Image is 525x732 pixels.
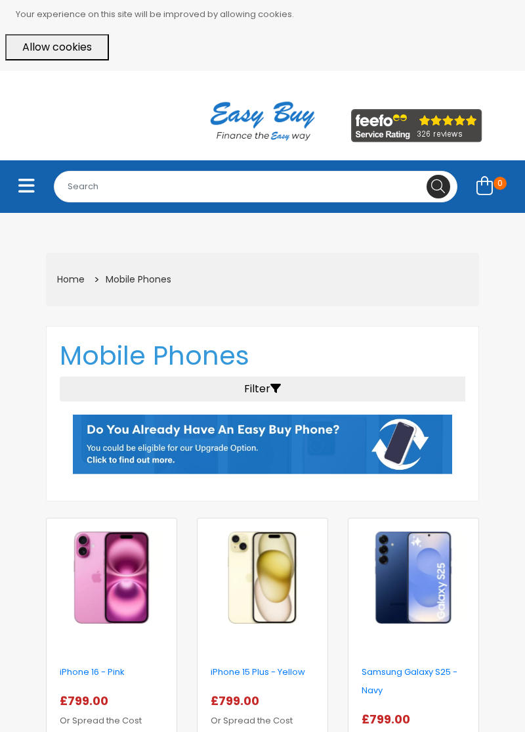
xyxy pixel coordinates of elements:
[60,340,465,371] h1: Mobile Phones
[54,171,457,202] input: Search for...
[362,711,415,727] span: £799.00
[10,172,43,202] button: Toggle navigation
[351,109,482,143] img: feefo_logo
[211,692,314,730] p: Or Spread the Cost
[5,34,109,60] button: Allow cookies
[468,172,515,202] a: 0
[106,273,171,286] a: Mobile Phones
[60,377,465,401] button: Filter
[362,532,465,624] img: samsung-galaxy-s25-navy
[57,273,85,286] a: Home
[211,693,264,709] span: £799.00
[16,5,520,24] p: Your experience on this site will be improved by allowing cookies.
[197,84,327,158] img: Easy Buy
[60,692,163,730] p: Or Spread the Cost
[362,666,457,697] a: Samsung Galaxy S25 - Navy
[60,532,163,624] img: iphone-16-pink
[60,666,125,678] a: iPhone 16 - Pink
[211,696,264,708] a: £799.00
[362,714,415,727] a: £799.00
[493,177,507,190] span: 0
[60,693,114,709] span: £799.00
[60,696,114,708] a: £799.00
[211,666,305,678] a: iPhone 15 Plus - Yellow
[211,532,314,624] img: iphone-15-plus-yellow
